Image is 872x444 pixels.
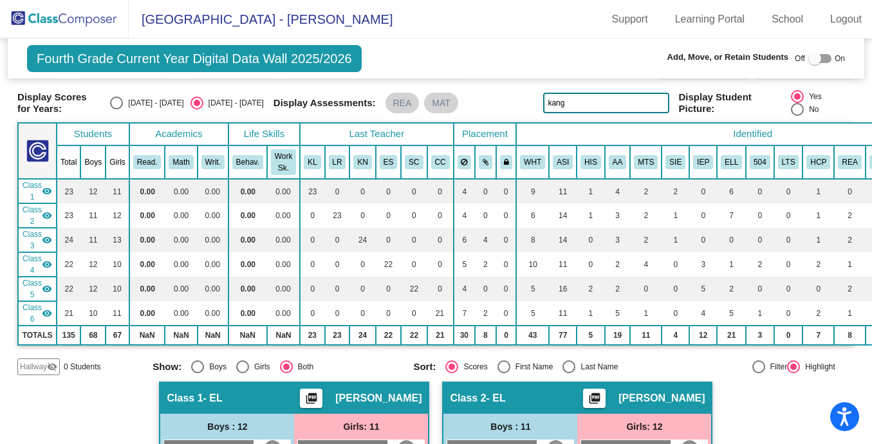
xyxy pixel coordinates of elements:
td: 4 [475,228,496,252]
td: 6 [454,228,476,252]
td: 0.00 [129,203,165,228]
mat-icon: visibility [42,308,52,319]
td: 1 [577,179,605,203]
td: 0 [689,228,717,252]
td: 11 [106,179,129,203]
button: IEP [693,155,713,169]
td: 0 [325,277,350,301]
td: 0.00 [198,277,228,301]
th: Keep with teacher [496,145,517,179]
td: 0 [662,277,689,301]
td: 0 [300,252,324,277]
th: Keep with students [475,145,496,179]
th: Hispanic [577,145,605,179]
td: 0.00 [267,179,300,203]
td: 12 [106,203,129,228]
th: Section 504 [746,145,774,179]
td: 12 [689,326,717,345]
button: ELL [721,155,742,169]
td: 9 [516,179,549,203]
td: 0.00 [267,301,300,326]
td: 0.00 [198,301,228,326]
td: 0.00 [228,203,267,228]
td: 5 [454,252,476,277]
td: 0 [774,228,803,252]
div: Yes [804,91,822,102]
td: 3 [605,203,631,228]
td: 1 [630,301,662,326]
td: 7 [454,301,476,326]
th: Speech Only IEP [662,145,689,179]
td: 14 [549,203,577,228]
td: 0.00 [165,277,197,301]
td: 0.00 [129,179,165,203]
th: Kelly Novotny [349,145,375,179]
button: Writ. [201,155,225,169]
td: 3 [689,252,717,277]
td: 1 [662,203,689,228]
button: SC [405,155,423,169]
td: 12 [80,179,106,203]
td: 0.00 [228,277,267,301]
td: 2 [475,301,496,326]
td: 5 [717,301,746,326]
td: 11 [106,301,129,326]
td: 0 [401,228,427,252]
mat-icon: visibility [42,186,52,196]
td: 5 [689,277,717,301]
td: 10 [106,277,129,301]
td: 7 [717,203,746,228]
td: 0.00 [129,277,165,301]
td: 12 [80,277,106,301]
td: 1 [834,252,865,277]
td: 10 [106,252,129,277]
td: 21 [427,326,454,345]
td: 0 [349,203,375,228]
td: 4 [454,277,476,301]
td: 0.00 [165,252,197,277]
td: 0 [746,203,774,228]
td: 23 [325,326,350,345]
td: 4 [605,179,631,203]
span: Display Student Picture: [679,91,788,115]
th: White [516,145,549,179]
td: NaN [228,326,267,345]
button: WHT [520,155,545,169]
button: LTS [778,155,799,169]
td: 22 [401,326,427,345]
td: 0.00 [198,179,228,203]
td: 2 [834,228,865,252]
mat-chip: REA [385,93,420,113]
td: TOTALS [18,326,57,345]
div: [DATE] - [DATE] [203,97,264,109]
td: 2 [717,277,746,301]
span: Off [795,53,805,64]
td: 0 [746,228,774,252]
td: 0 [427,228,454,252]
span: Fourth Grade Current Year Digital Data Wall 2025/2026 [27,45,362,72]
td: 1 [802,203,834,228]
td: 4 [689,301,717,326]
th: Emily Schechter [376,145,402,179]
td: 135 [57,326,80,345]
span: [GEOGRAPHIC_DATA] - [PERSON_NAME] [129,9,393,30]
button: REA [838,155,861,169]
td: 0 [496,252,517,277]
td: 0 [376,301,402,326]
td: 2 [605,277,631,301]
div: [DATE] - [DATE] [123,97,183,109]
td: 2 [630,203,662,228]
mat-icon: visibility [42,235,52,245]
button: ASI [553,155,573,169]
td: 1 [802,228,834,252]
td: 11 [549,301,577,326]
button: Math [169,155,193,169]
th: Placement [454,123,517,145]
td: 0 [834,179,865,203]
mat-icon: picture_as_pdf [587,392,602,410]
td: NaN [198,326,228,345]
td: 23 [57,203,80,228]
td: 0 [325,179,350,203]
td: 0 [496,301,517,326]
th: Girls [106,145,129,179]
